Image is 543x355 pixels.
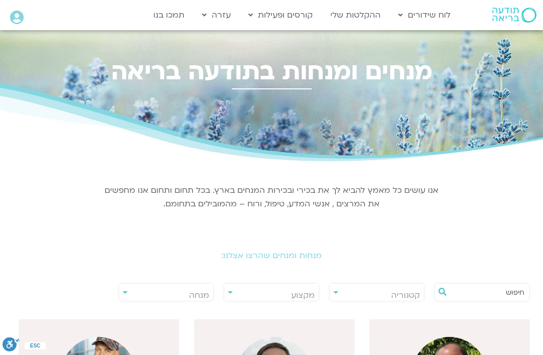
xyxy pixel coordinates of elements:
a: תמכו בנו [148,6,190,25]
a: קורסים ופעילות [243,6,318,25]
a: עזרה [197,6,236,25]
p: אנו עושים כל מאמץ להביא לך את בכירי ובכירות המנחים בארץ. בכל תחום ותחום אנו מחפשים את המרצים , אנ... [103,184,440,211]
a: לוח שידורים [393,6,456,25]
img: תודעה בריאה [492,8,536,23]
h2: מנחות ומנחים שהרצו אצלנו: [5,251,538,260]
span: מנחה [189,290,209,301]
a: ההקלטות שלי [325,6,386,25]
input: חיפוש [450,284,524,301]
span: מקצוע [291,290,315,301]
span: קטגוריה [391,290,420,301]
h2: מנחים ומנחות בתודעה בריאה [5,58,538,85]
